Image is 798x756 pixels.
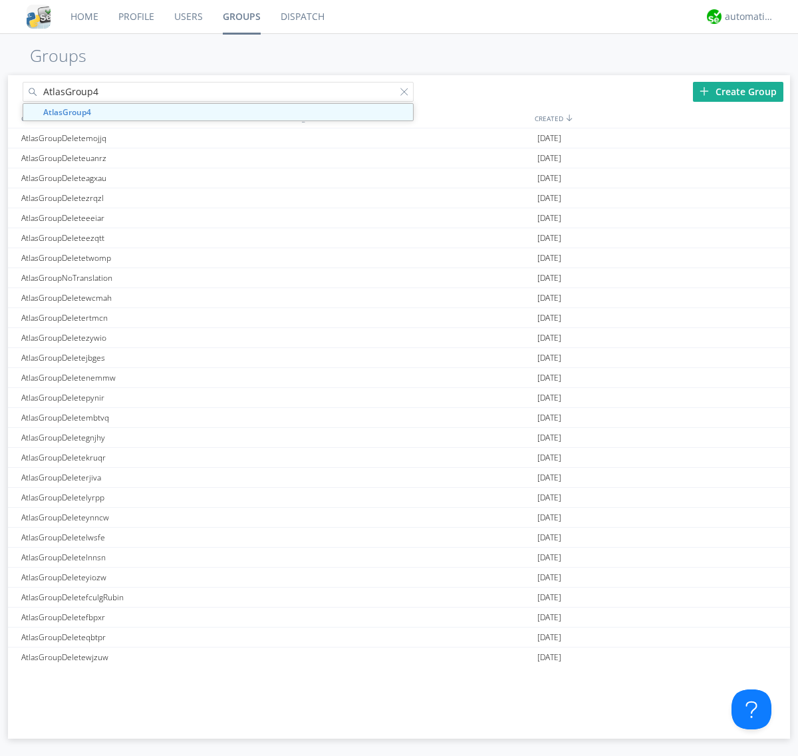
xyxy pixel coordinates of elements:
div: AtlasGroupDeletezywio [18,328,274,347]
div: AtlasGroupDeletemojjq [18,128,274,148]
span: [DATE] [537,288,561,308]
span: [DATE] [537,468,561,488]
div: AtlasGroupDeletertmcn [18,308,274,327]
div: AtlasGroupDeleteeeiar [18,208,274,228]
span: [DATE] [537,488,561,508]
a: AtlasGroupDeleteezqtt[DATE] [8,228,790,248]
span: [DATE] [537,408,561,428]
a: AtlasGroupDeletefculgRubin[DATE] [8,588,790,608]
a: AtlasGroupDeletekruqr[DATE] [8,448,790,468]
div: AtlasGroupDeletelnnsn [18,548,274,567]
div: AtlasGroupDeletewcmah [18,288,274,307]
div: AtlasGroupDeleterjiva [18,468,274,487]
a: AtlasGroupDeleteeeiar[DATE] [8,208,790,228]
span: [DATE] [537,508,561,528]
span: [DATE] [537,428,561,448]
div: AtlasGroupDeletefbpxr [18,608,274,627]
span: [DATE] [537,348,561,368]
div: AtlasGroupDeletefculgRubin [18,588,274,607]
strong: AtlasGroup4 [43,106,91,118]
div: AtlasGroupDeletenemmw [18,368,274,387]
span: [DATE] [537,228,561,248]
a: AtlasGroupDeletewcmah[DATE] [8,288,790,308]
a: AtlasGroupDeletezywio[DATE] [8,328,790,348]
div: AtlasGroupDeleteyiozw [18,568,274,587]
span: [DATE] [537,168,561,188]
a: AtlasGroupDeletetwomp[DATE] [8,248,790,268]
a: AtlasGroupDeleterjiva[DATE] [8,468,790,488]
a: AtlasGroupDeletembtvq[DATE] [8,408,790,428]
div: AtlasGroupDeletekruqr [18,448,274,467]
div: AtlasGroupDeleteezqtt [18,228,274,248]
span: [DATE] [537,448,561,468]
div: AtlasGroupDeletembtvq [18,408,274,427]
div: AtlasGroupDeletewjzuw [18,648,274,667]
span: [DATE] [537,588,561,608]
span: [DATE] [537,308,561,328]
div: AtlasGroupDeleteagxau [18,168,274,188]
div: AtlasGroupDeletegnjhy [18,428,274,447]
a: AtlasGroupDeletezrqzl[DATE] [8,188,790,208]
a: AtlasGroupDeleteuanrz[DATE] [8,148,790,168]
div: AtlasGroupNoTranslation [18,268,274,287]
a: AtlasGroupDeletejbges[DATE] [8,348,790,368]
div: GROUPS [18,108,271,128]
span: [DATE] [537,608,561,628]
span: [DATE] [537,188,561,208]
span: [DATE] [537,548,561,568]
span: [DATE] [537,388,561,408]
a: AtlasGroupDeletegnjhy[DATE] [8,428,790,448]
div: AtlasGroupDeleteuanrz [18,148,274,168]
span: [DATE] [537,528,561,548]
span: [DATE] [537,248,561,268]
div: AtlasGroupDeletelwsfe [18,528,274,547]
a: AtlasGroupDeletelwsfe[DATE] [8,528,790,548]
div: AtlasGroupDeletetwomp [18,248,274,268]
span: [DATE] [537,368,561,388]
span: [DATE] [537,328,561,348]
a: AtlasGroupDeletepynir[DATE] [8,388,790,408]
iframe: Toggle Customer Support [731,689,771,729]
span: [DATE] [537,628,561,648]
input: Search groups [23,82,414,102]
a: AtlasGroupDeletenemmw[DATE] [8,368,790,388]
div: AtlasGroupDeletepynir [18,388,274,407]
div: AtlasGroupDeletezrqzl [18,188,274,208]
div: Create Group [693,82,783,102]
a: AtlasGroupDeletemojjq[DATE] [8,128,790,148]
div: AtlasGroupDeleteqbtpr [18,628,274,647]
span: [DATE] [537,148,561,168]
a: AtlasGroupDeletefbpxr[DATE] [8,608,790,628]
a: AtlasGroupDeletelnnsn[DATE] [8,548,790,568]
a: AtlasGroupDeletelyrpp[DATE] [8,488,790,508]
div: AtlasGroupDeleteynncw [18,508,274,527]
div: AtlasGroupDeletejbges [18,348,274,367]
a: AtlasGroupDeleteagxau[DATE] [8,168,790,188]
img: plus.svg [700,87,709,96]
div: CREATED [531,108,790,128]
span: [DATE] [537,648,561,667]
span: [DATE] [537,268,561,288]
a: AtlasGroupDeletertmcn[DATE] [8,308,790,328]
a: AtlasGroupDeleteqbtpr[DATE] [8,628,790,648]
a: AtlasGroupDeletewjzuw[DATE] [8,648,790,667]
a: AtlasGroupDeleteynncw[DATE] [8,508,790,528]
span: [DATE] [537,568,561,588]
a: AtlasGroupNoTranslation[DATE] [8,268,790,288]
span: [DATE] [537,208,561,228]
div: automation+atlas [725,10,775,23]
span: [DATE] [537,128,561,148]
div: AtlasGroupDeletelyrpp [18,488,274,507]
a: AtlasGroupDeleteyiozw[DATE] [8,568,790,588]
img: cddb5a64eb264b2086981ab96f4c1ba7 [27,5,51,29]
img: d2d01cd9b4174d08988066c6d424eccd [707,9,722,24]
